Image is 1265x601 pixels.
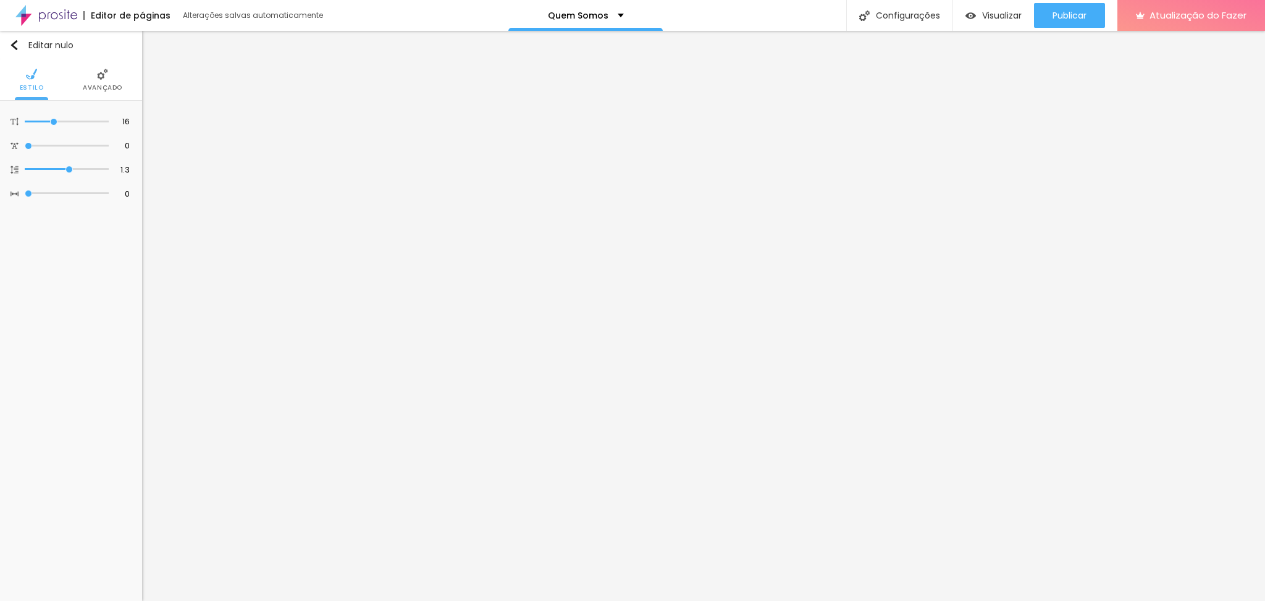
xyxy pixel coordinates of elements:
font: Atualização do Fazer [1149,9,1246,22]
font: Quem Somos [548,9,608,22]
font: Publicar [1053,9,1086,22]
font: Configurações [876,9,940,22]
font: Editor de páginas [91,9,170,22]
img: Ícone [11,117,19,126]
img: view-1.svg [965,11,976,21]
font: Avançado [83,83,122,92]
img: Ícone [859,11,870,21]
font: Estilo [20,83,44,92]
img: Ícone [11,166,19,174]
img: Ícone [11,142,19,150]
font: Alterações salvas automaticamente [183,10,323,20]
img: Ícone [11,190,19,198]
img: Ícone [26,69,37,80]
font: Visualizar [982,9,1022,22]
iframe: Editor [142,31,1265,601]
button: Publicar [1034,3,1105,28]
img: Ícone [97,69,108,80]
img: Ícone [9,40,19,50]
font: Editar nulo [28,39,74,51]
button: Visualizar [953,3,1034,28]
